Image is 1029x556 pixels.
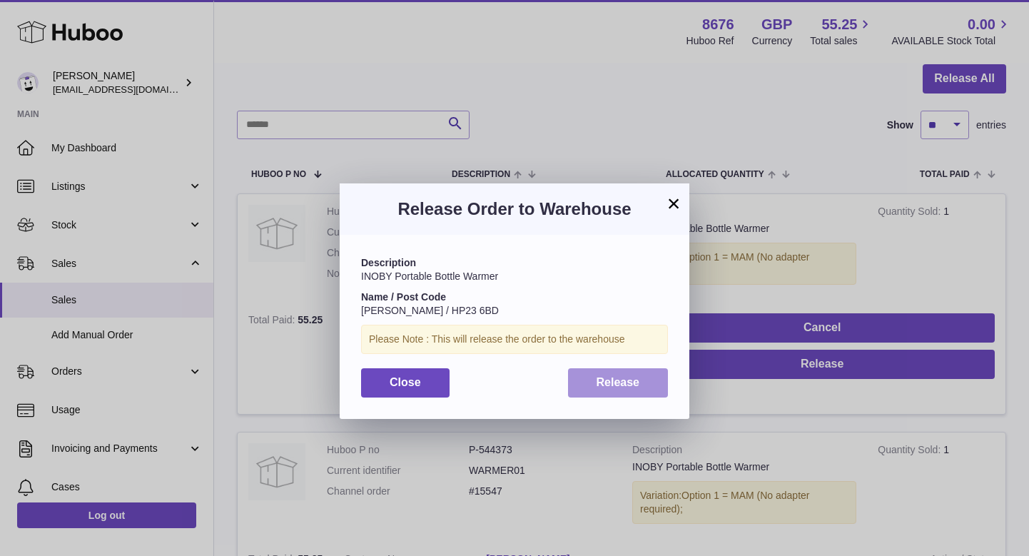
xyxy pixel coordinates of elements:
span: Close [390,376,421,388]
div: Please Note : This will release the order to the warehouse [361,325,668,354]
span: INOBY Portable Bottle Warmer [361,271,498,282]
strong: Description [361,257,416,268]
button: × [665,195,682,212]
button: Close [361,368,450,398]
span: [PERSON_NAME] / HP23 6BD [361,305,499,316]
button: Release [568,368,669,398]
strong: Name / Post Code [361,291,446,303]
h3: Release Order to Warehouse [361,198,668,221]
span: Release [597,376,640,388]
